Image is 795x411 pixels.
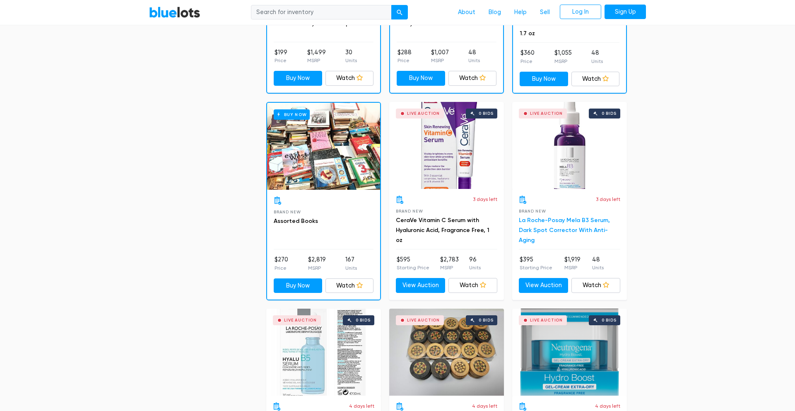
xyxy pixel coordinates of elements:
li: 167 [345,255,357,272]
p: MSRP [440,264,459,271]
div: 0 bids [479,318,494,322]
a: View Auction [396,278,445,293]
a: Watch [325,278,374,293]
a: Buy Now [274,71,322,86]
li: $1,499 [307,48,326,65]
p: Units [468,57,480,64]
a: Live Auction 0 bids [512,309,627,396]
li: $288 [397,48,412,65]
a: Live Auction 0 bids [266,309,381,396]
p: Units [345,264,357,272]
li: 48 [592,255,604,272]
li: $1,055 [554,48,572,65]
a: Buy Now [520,72,568,87]
p: Starting Price [397,264,429,271]
p: Units [592,264,604,271]
p: MSRP [554,58,572,65]
li: 48 [591,48,603,65]
div: Live Auction [407,318,440,322]
div: 0 bids [479,111,494,116]
li: $2,783 [440,255,459,272]
span: Brand New [519,209,546,213]
a: Buy Now [267,103,380,190]
input: Search for inventory [251,5,392,20]
a: Assorted Books [274,218,318,225]
p: MSRP [307,57,326,64]
p: Price [275,57,287,64]
p: Units [469,264,481,271]
a: CeraVe Vitamin C Serum with Hyaluronic Acid, Fragrance Free, 1 oz [396,217,489,244]
p: Units [591,58,603,65]
a: Log In [560,5,601,19]
p: 3 days left [473,196,497,203]
h6: Buy Now [274,109,310,120]
a: Blog [482,5,508,20]
a: Sell [533,5,556,20]
a: View Auction [519,278,568,293]
div: Live Auction [284,318,317,322]
p: 4 days left [349,402,374,410]
div: 0 bids [356,318,371,322]
li: $270 [275,255,288,272]
a: Watch [448,278,498,293]
a: Buy Now [397,71,445,86]
li: $595 [397,255,429,272]
a: Buy Now [274,278,322,293]
li: $1,919 [564,255,581,272]
li: 96 [469,255,481,272]
div: Live Auction [407,111,440,116]
a: Help [508,5,533,20]
div: 0 bids [602,318,617,322]
p: MSRP [564,264,581,271]
a: Watch [325,71,374,86]
li: $1,007 [431,48,449,65]
p: Price [397,57,412,64]
li: $360 [520,48,535,65]
a: Live Auction 0 bids [389,309,504,396]
div: Live Auction [530,111,563,116]
p: MSRP [308,264,326,272]
li: 30 [345,48,357,65]
p: 4 days left [472,402,497,410]
p: 4 days left [595,402,620,410]
p: MSRP [431,57,449,64]
a: Watch [571,72,620,87]
li: 48 [468,48,480,65]
span: Brand New [274,210,301,214]
a: Live Auction 0 bids [512,102,627,189]
p: Units [345,57,357,64]
div: 0 bids [602,111,617,116]
a: Sign Up [605,5,646,19]
p: Price [520,58,535,65]
p: Price [275,264,288,272]
div: Live Auction [530,318,563,322]
li: $199 [275,48,287,65]
a: About [451,5,482,20]
a: Watch [571,278,621,293]
li: $395 [520,255,552,272]
a: Live Auction 0 bids [389,102,504,189]
a: La Roche-Posay Mela B3 Serum, Dark Spot Corrector With Anti-Aging [519,217,610,244]
a: BlueLots [149,6,200,18]
p: 3 days left [596,196,620,203]
span: Brand New [396,209,423,213]
a: Watch [448,71,497,86]
li: $2,819 [308,255,326,272]
p: Starting Price [520,264,552,271]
